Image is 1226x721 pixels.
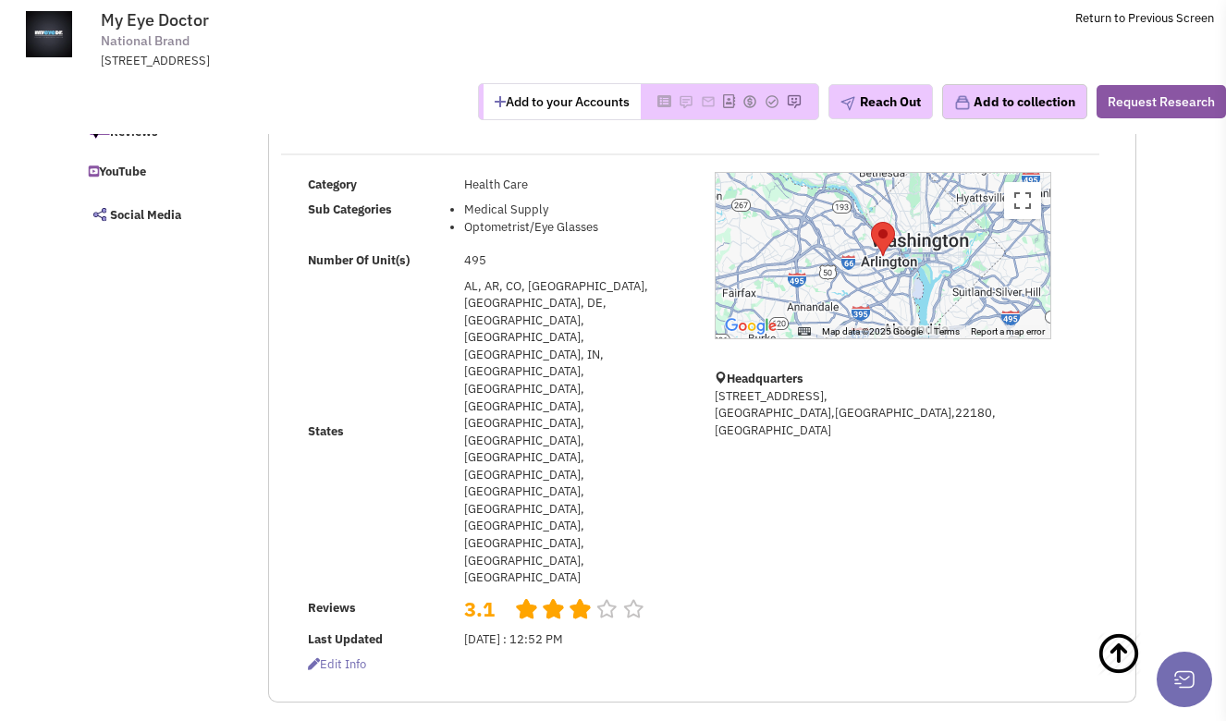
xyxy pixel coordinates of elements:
[308,631,383,647] b: Last Updated
[101,31,190,51] span: National Brand
[80,155,229,190] a: YouTube
[934,326,960,336] a: Terms (opens in new tab)
[484,84,641,119] button: Add to your Accounts
[828,84,933,119] button: Reach Out
[308,252,410,268] b: Number Of Unit(s)
[308,656,366,672] span: Edit info
[787,94,802,109] img: Please add to your accounts
[871,222,895,256] div: My Eye Doctor
[101,9,209,31] span: My Eye Doctor
[464,219,687,237] li: Optometrist/Eye Glasses
[822,326,923,336] span: Map data ©2025 Google
[765,94,779,109] img: Please add to your accounts
[101,53,583,70] div: [STREET_ADDRESS]
[308,177,357,192] b: Category
[460,172,690,197] td: Health Care
[720,314,781,338] img: Google
[954,94,971,111] img: icon-collection-lavender.png
[460,249,690,274] td: 495
[720,314,781,338] a: Open this area in Google Maps (opens a new window)
[840,96,855,111] img: plane.png
[464,595,501,605] h2: 3.1
[308,202,392,217] b: Sub Categories
[1097,85,1226,118] button: Request Research
[679,94,693,109] img: Please add to your accounts
[742,94,757,109] img: Please add to your accounts
[701,94,716,109] img: Please add to your accounts
[460,274,690,591] td: AL, AR, CO, [GEOGRAPHIC_DATA], [GEOGRAPHIC_DATA], DE, [GEOGRAPHIC_DATA], [GEOGRAPHIC_DATA], [GEOG...
[715,388,1051,440] p: [STREET_ADDRESS], [GEOGRAPHIC_DATA],[GEOGRAPHIC_DATA],22180,[GEOGRAPHIC_DATA]
[1075,10,1214,26] a: Return to Previous Screen
[971,326,1045,336] a: Report a map error
[80,195,229,234] a: Social Media
[308,600,356,616] b: Reviews
[1004,182,1041,219] button: Toggle fullscreen view
[798,325,811,338] button: Keyboard shortcuts
[460,627,690,652] td: [DATE] : 12:52 PM
[464,202,687,219] li: Medical Supply
[942,84,1087,119] button: Add to collection
[308,423,344,439] b: States
[727,371,803,386] b: Headquarters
